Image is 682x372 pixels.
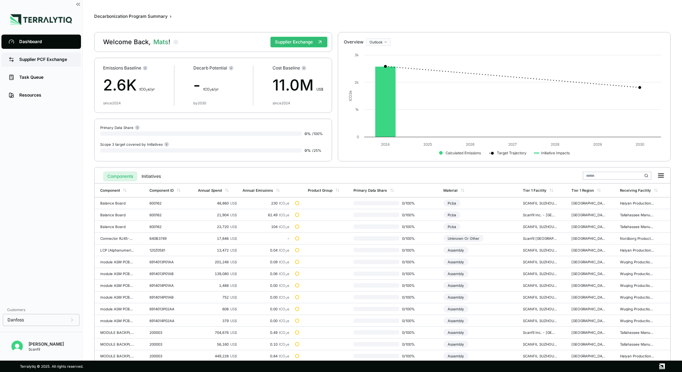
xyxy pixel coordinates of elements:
div: Haiyan Production CNDDH [620,248,654,252]
sub: 2 [285,273,287,277]
div: 0.04 [243,248,289,252]
div: Assembly [443,341,468,348]
div: Assembly [443,247,468,254]
span: US$ [230,354,237,358]
div: Task Queue [19,74,74,80]
div: 6914014P02AA [149,319,184,323]
div: Pcba [443,200,460,207]
div: 1,488 [198,283,237,288]
div: Assembly [443,258,468,265]
text: 2026 [466,142,474,146]
span: › [170,14,172,19]
div: 0.06 [243,272,289,276]
div: Dashboard [19,39,74,45]
div: SCANFIL SUZHOU CO., LTD. - [GEOGRAPHIC_DATA] [523,319,557,323]
div: Component ID [149,188,174,192]
div: module ASM PCBA P01 24V [100,295,134,299]
span: 0 / 100 % [399,319,422,323]
span: tCO e [279,248,289,252]
div: 6914013P01AA [149,260,184,264]
div: 200003 [149,342,184,346]
div: Haiyan Production CNHX [620,201,654,205]
div: Scanfil Inc. - [GEOGRAPHIC_DATA] [523,213,557,217]
span: US$ [230,319,237,323]
span: 0 / 100 % [399,248,422,252]
span: t CO e/yr [139,87,155,91]
div: SCANFIL SUZHOU CO., LTD. - [GEOGRAPHIC_DATA] [523,260,557,264]
div: [GEOGRAPHIC_DATA] [571,236,606,241]
button: Outlook [366,38,391,46]
div: Wuqing Production CNCO F [620,283,654,288]
div: [GEOGRAPHIC_DATA] [571,201,606,205]
div: Emissions Baseline [103,65,155,71]
img: Logo [10,14,72,25]
img: Mats Lindblad [11,341,23,352]
div: 2.6K [103,74,155,97]
div: SCANFIL SUZHOU CO., LTD. - [GEOGRAPHIC_DATA] [523,201,557,205]
div: Annual Emissions [243,188,273,192]
div: Unknown Or Other [443,235,484,242]
div: Tallahassee Manufacturing [620,213,654,217]
span: US$ [230,260,237,264]
div: module ASM PCBA P01 110-240V [100,272,134,276]
div: 0.00 [243,283,289,288]
div: since 2024 [273,101,290,105]
div: 600162 [149,201,184,205]
text: 0 [357,135,359,139]
span: US$ [230,213,237,217]
div: Assembly [443,317,468,324]
sub: 2 [285,344,287,347]
div: Tier 1 Region [571,188,594,192]
div: Assembly [443,329,468,336]
div: 449,228 [198,354,237,358]
div: [GEOGRAPHIC_DATA] [571,224,606,229]
div: Tallahassee Manufacturing [620,330,654,335]
span: 0 / 100 % [399,283,422,288]
span: 0 / 100 % [399,354,422,358]
span: t CO e/yr [203,87,219,91]
div: Assembly [443,282,468,289]
sub: 2 [285,226,287,229]
span: 0 / 100 % [399,330,422,335]
text: 3k [355,53,359,57]
div: [GEOGRAPHIC_DATA] [571,354,606,358]
sub: 2 [285,285,287,288]
div: Assembly [443,294,468,301]
sub: 2 [285,320,287,324]
div: [GEOGRAPHIC_DATA] [571,307,606,311]
div: 11.0M [273,74,323,97]
div: 201,248 [198,260,237,264]
span: 0 / 100 % [399,307,422,311]
sub: 2 [285,356,287,359]
span: US$ [230,295,237,299]
div: by 2030 [193,101,206,105]
text: 2030 [635,142,644,146]
div: Supplier PCF Exchange [19,57,74,62]
div: 600162 [149,213,184,217]
div: Tallahassee Manufacturing [620,224,654,229]
span: 0 % [305,148,311,153]
div: [GEOGRAPHIC_DATA] [571,213,606,217]
text: tCO e [348,91,352,101]
button: Open user button [9,338,26,355]
div: 379 [198,319,237,323]
div: Scope 3 target covered by Initiatives [100,141,169,147]
div: 0.49 [243,330,289,335]
div: 752 [198,295,237,299]
div: Primary Data Share [353,188,387,192]
div: Assembly [443,352,468,360]
div: SCANFIL SUZHOU CO., LTD. - [GEOGRAPHIC_DATA] [523,342,557,346]
span: tCO e [279,213,289,217]
span: 0 / 100 % [399,201,422,205]
div: 600162 [149,224,184,229]
div: Annual Spend [198,188,222,192]
span: US$ [230,272,237,276]
div: [GEOGRAPHIC_DATA] [571,283,606,288]
div: [GEOGRAPHIC_DATA] [571,260,606,264]
div: Wuqing Production CNCO F [620,307,654,311]
sub: 2 [285,309,287,312]
div: 6914014P01AA [149,283,184,288]
div: Welcome Back, [103,38,170,46]
div: SCANFIL SUZHOU CO., LTD. - [GEOGRAPHIC_DATA] [523,295,557,299]
span: / 25 % [312,148,321,153]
